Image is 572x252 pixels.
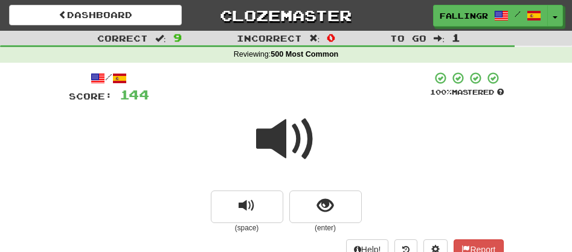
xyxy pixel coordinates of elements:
[237,33,302,43] span: Incorrect
[434,34,445,42] span: :
[289,223,362,233] small: (enter)
[97,33,148,43] span: Correct
[430,88,452,96] span: 100 %
[173,31,182,43] span: 9
[309,34,320,42] span: :
[120,87,149,102] span: 144
[440,10,488,21] span: FallingRain5043
[211,191,283,223] button: replay audio
[430,87,504,97] div: Mastered
[327,31,335,43] span: 0
[155,34,166,42] span: :
[200,5,373,26] a: Clozemaster
[69,71,149,86] div: /
[515,10,521,18] span: /
[390,33,426,43] span: To go
[452,31,460,43] span: 1
[211,223,283,233] small: (space)
[289,191,362,223] button: show sentence
[271,50,338,58] strong: 500 Most Common
[69,91,112,101] span: Score:
[9,5,182,25] a: Dashboard
[433,5,548,27] a: FallingRain5043 /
